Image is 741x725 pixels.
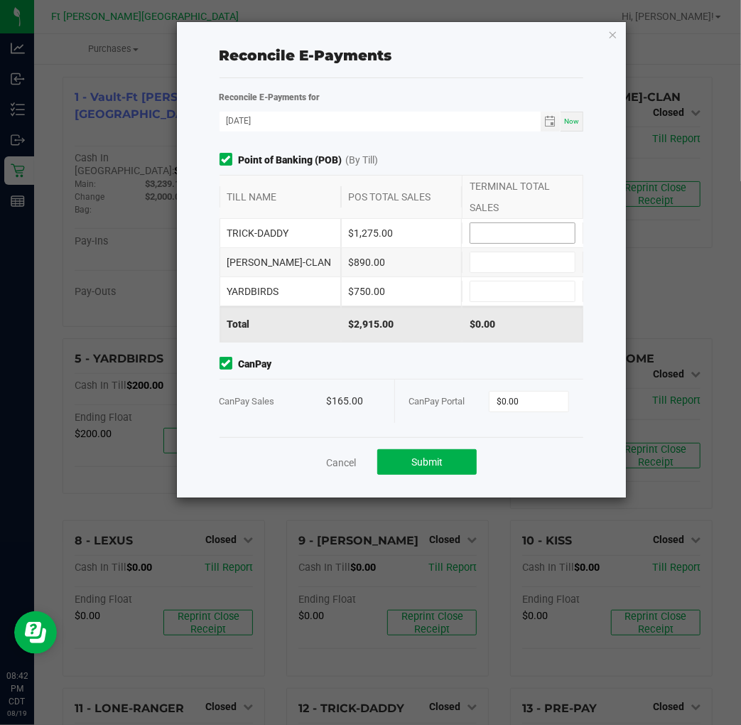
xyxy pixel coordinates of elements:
span: Now [564,117,579,125]
strong: CanPay [239,357,272,372]
input: Date [220,112,541,129]
div: YARDBIRDS [220,277,341,306]
span: (By Till) [346,153,379,168]
div: $0.00 [462,306,583,342]
div: TERMINAL TOTAL SALES [462,176,583,218]
div: $890.00 [341,248,463,276]
div: $1,275.00 [341,219,463,247]
div: TILL NAME [220,186,341,208]
div: $2,915.00 [341,306,463,342]
a: Cancel [326,456,356,470]
strong: Point of Banking (POB) [239,153,342,168]
span: CanPay Portal [409,396,465,407]
span: Toggle calendar [541,112,561,131]
div: TRICK-DADDY [220,219,341,247]
div: POS TOTAL SALES [341,186,463,208]
form-toggle: Include in reconciliation [220,357,239,372]
div: Total [220,306,341,342]
form-toggle: Include in reconciliation [220,153,239,168]
span: CanPay Sales [220,396,275,407]
div: Reconcile E-Payments [220,45,584,66]
div: [PERSON_NAME]-CLAN [220,248,341,276]
iframe: Resource center [14,611,57,654]
div: $750.00 [341,277,463,306]
div: $165.00 [326,380,379,423]
button: Submit [377,449,477,475]
span: Submit [411,456,443,468]
strong: Reconcile E-Payments for [220,92,320,102]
